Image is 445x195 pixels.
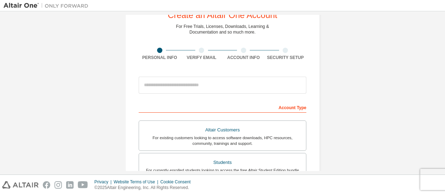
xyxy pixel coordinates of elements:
div: Personal Info [139,55,181,60]
div: Website Terms of Use [114,179,160,185]
div: Create an Altair One Account [168,11,277,19]
img: youtube.svg [78,181,88,189]
div: For existing customers looking to access software downloads, HPC resources, community, trainings ... [143,135,302,146]
div: Account Info [223,55,265,60]
img: facebook.svg [43,181,50,189]
div: For currently enrolled students looking to access the free Altair Student Edition bundle and all ... [143,167,302,179]
img: linkedin.svg [66,181,74,189]
img: instagram.svg [54,181,62,189]
div: Students [143,158,302,167]
img: Altair One [4,2,92,9]
p: © 2025 Altair Engineering, Inc. All Rights Reserved. [94,185,195,191]
div: Cookie Consent [160,179,195,185]
div: For Free Trials, Licenses, Downloads, Learning & Documentation and so much more. [176,24,269,35]
div: Altair Customers [143,125,302,135]
div: Verify Email [181,55,223,60]
img: altair_logo.svg [2,181,39,189]
div: Privacy [94,179,114,185]
div: Account Type [139,101,306,113]
div: Security Setup [265,55,307,60]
